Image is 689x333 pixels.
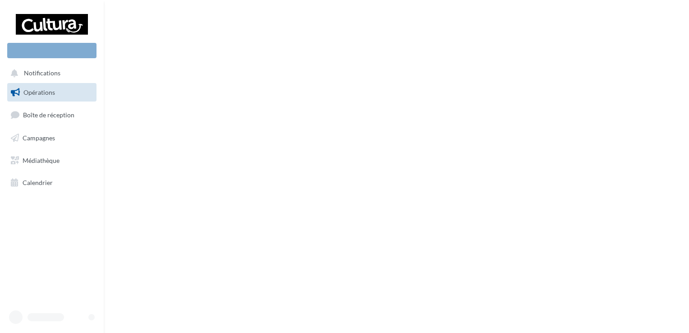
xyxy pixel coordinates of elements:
span: Médiathèque [23,156,60,164]
span: Opérations [23,88,55,96]
div: Nouvelle campagne [7,43,96,58]
span: Boîte de réception [23,111,74,119]
a: Boîte de réception [5,105,98,125]
a: Campagnes [5,129,98,148]
span: Notifications [24,69,60,77]
span: Campagnes [23,134,55,142]
a: Opérations [5,83,98,102]
a: Calendrier [5,173,98,192]
a: Médiathèque [5,151,98,170]
span: Calendrier [23,179,53,186]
